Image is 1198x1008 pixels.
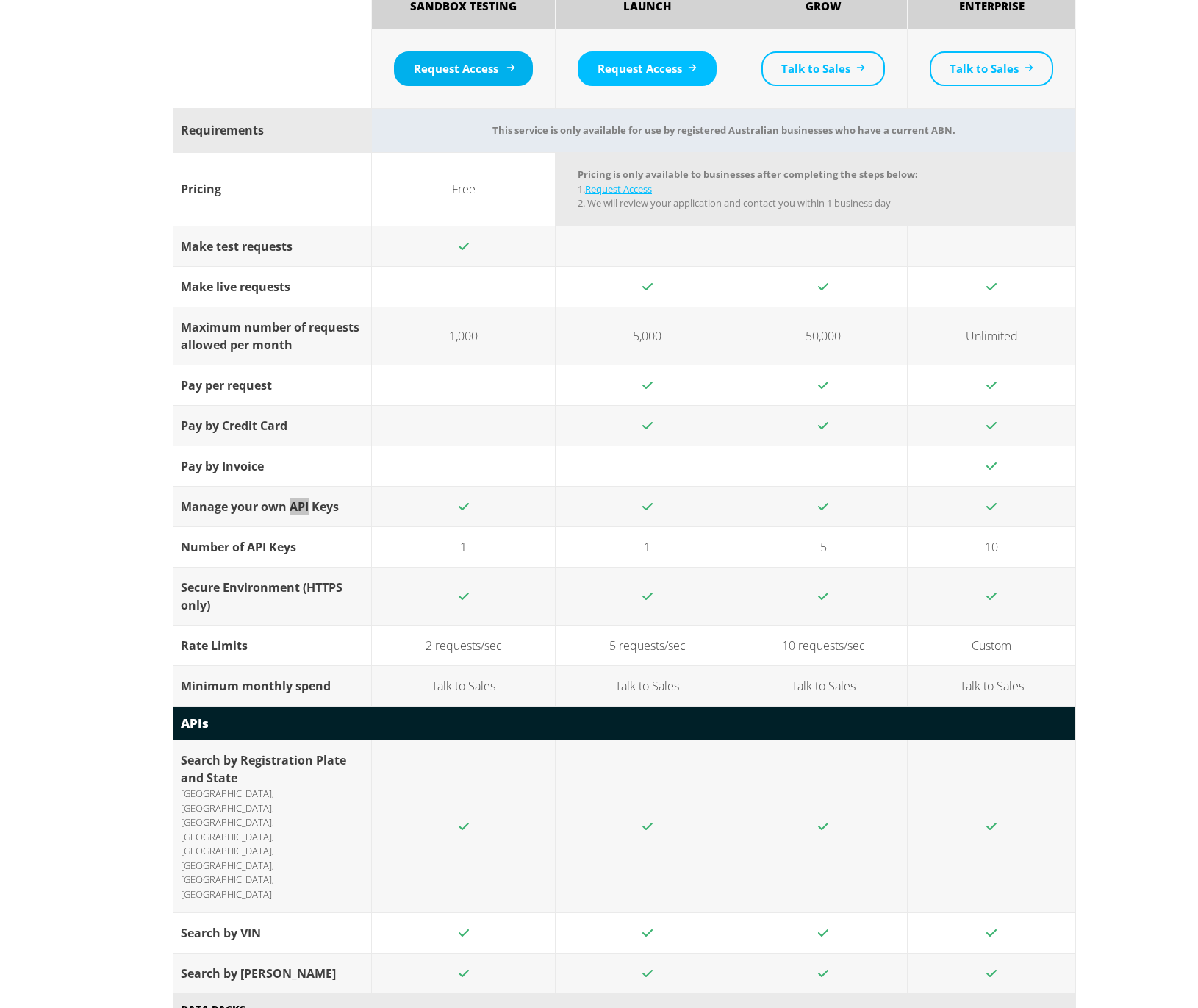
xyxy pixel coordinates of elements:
[556,307,739,365] td: 5,000
[578,51,717,86] a: Request Access
[181,278,364,296] div: Make live requests
[181,579,364,614] div: Secure Environment (HTTPS only)
[372,108,1076,153] td: This service is only available for use by registered Australian businesses who have a current ABN.
[908,665,1076,706] td: Talk to Sales
[181,637,364,654] div: Rate Limits
[181,417,364,435] div: Pay by Credit Card
[739,665,908,706] td: Talk to Sales
[181,180,364,198] div: Pricing
[556,526,739,567] td: 1
[181,787,364,901] div: [GEOGRAPHIC_DATA], [GEOGRAPHIC_DATA], [GEOGRAPHIC_DATA], [GEOGRAPHIC_DATA], [GEOGRAPHIC_DATA], [G...
[908,625,1076,665] td: Custom
[181,677,364,695] div: Minimum monthly spend
[181,457,364,475] div: Pay by Invoice
[578,182,891,210] span: 1. 2. We will review your application and contact you within 1 business day
[585,182,652,196] a: Request Access
[739,307,908,365] td: 50,000
[181,538,364,556] div: Number of API Keys
[181,318,364,354] div: Maximum number of requests allowed per month
[739,625,908,665] td: 10 requests/sec
[372,153,556,226] td: Free
[181,924,364,942] div: Search by VIN
[372,526,556,567] td: 1
[181,237,364,255] div: Make test requests
[739,526,908,567] td: 5
[181,965,364,982] div: Search by [PERSON_NAME]
[761,51,885,86] a: Talk to Sales
[394,51,533,86] a: Request Access
[372,625,556,665] td: 2 requests/sec
[181,376,364,394] div: Pay per request
[930,51,1053,86] a: Talk to Sales
[908,526,1076,567] td: 10
[556,665,739,706] td: Talk to Sales
[556,625,739,665] td: 5 requests/sec
[556,153,1076,226] td: Pricing is only available to businesses after completing the steps below:
[372,665,556,706] td: Talk to Sales
[181,498,364,515] div: Manage your own API Keys
[173,706,1076,740] th: APIs
[181,121,364,139] div: Requirements
[372,307,556,365] td: 1,000
[181,751,364,787] div: Search by Registration Plate and State
[908,307,1076,365] td: Unlimited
